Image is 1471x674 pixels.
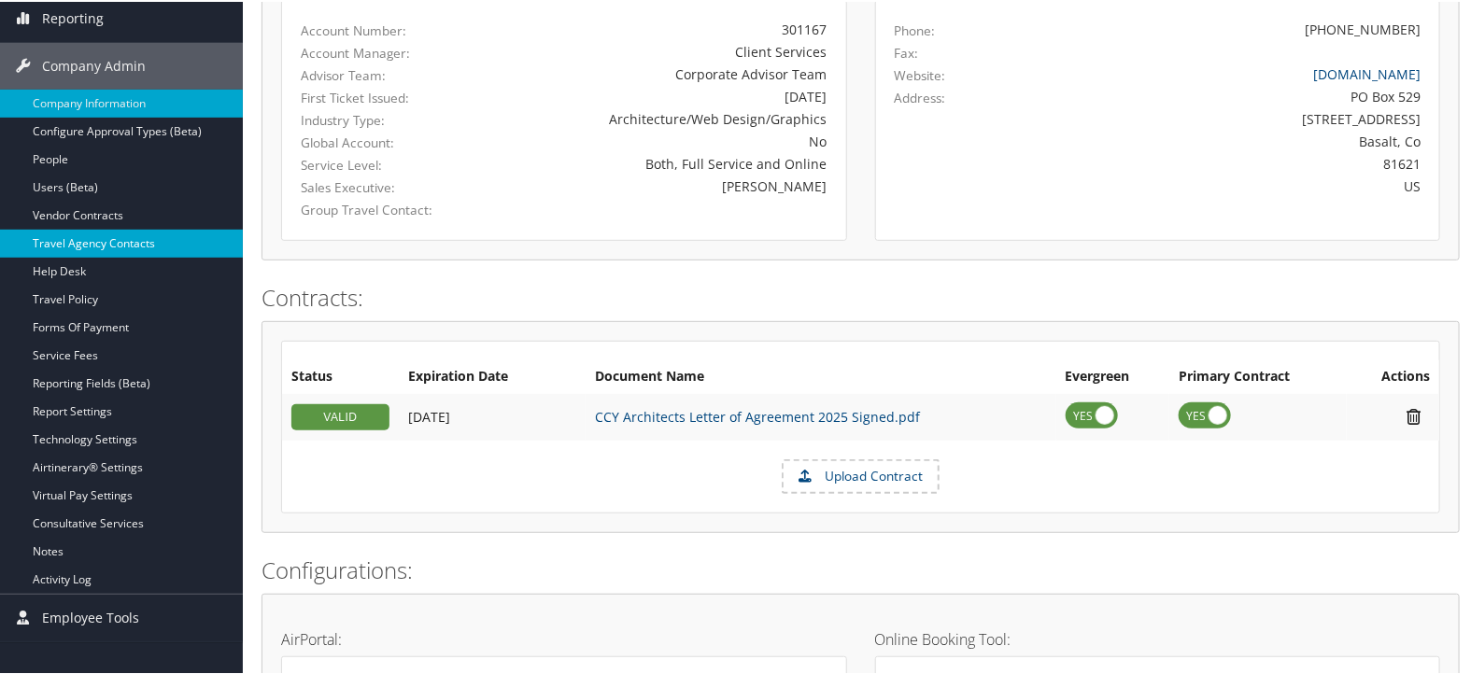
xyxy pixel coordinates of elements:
div: Corporate Advisor Team [486,63,827,82]
th: Evergreen [1056,358,1170,392]
div: Add/Edit Date [408,407,576,424]
label: Website: [895,64,946,83]
h2: Contracts: [262,280,1460,312]
label: Address: [895,87,946,105]
div: Architecture/Web Design/Graphics [486,107,827,127]
h2: Configurations: [262,553,1460,584]
div: [PERSON_NAME] [486,175,827,194]
th: Document Name [586,358,1056,392]
label: First Ticket Issued: [301,87,458,105]
div: US [1033,175,1421,194]
label: Account Number: [301,20,458,38]
div: Both, Full Service and Online [486,152,827,172]
label: Sales Executive: [301,176,458,195]
label: Industry Type: [301,109,458,128]
span: Company Admin [42,41,146,88]
label: Advisor Team: [301,64,458,83]
div: No [486,130,827,149]
label: Account Manager: [301,42,458,61]
th: Status [282,358,399,392]
div: [STREET_ADDRESS] [1033,107,1421,127]
div: PO Box 529 [1033,85,1421,105]
th: Actions [1347,358,1439,392]
th: Expiration Date [399,358,586,392]
th: Primary Contract [1169,358,1347,392]
label: Global Account: [301,132,458,150]
span: Employee Tools [42,593,139,639]
label: Fax: [895,42,919,61]
span: [DATE] [408,406,450,424]
label: Phone: [895,20,936,38]
h4: AirPortal: [281,630,847,645]
div: 301167 [486,18,827,37]
h4: Online Booking Tool: [875,630,1441,645]
i: Remove Contract [1397,405,1430,425]
div: Basalt, Co [1033,130,1421,149]
div: [DATE] [486,85,827,105]
label: Service Level: [301,154,458,173]
a: [DOMAIN_NAME] [1313,63,1421,81]
label: Group Travel Contact: [301,199,458,218]
div: [PHONE_NUMBER] [1305,18,1421,37]
div: VALID [291,402,389,428]
div: Client Services [486,40,827,60]
label: Upload Contract [784,459,938,491]
a: CCY Architects Letter of Agreement 2025 Signed.pdf [595,406,920,424]
div: 81621 [1033,152,1421,172]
